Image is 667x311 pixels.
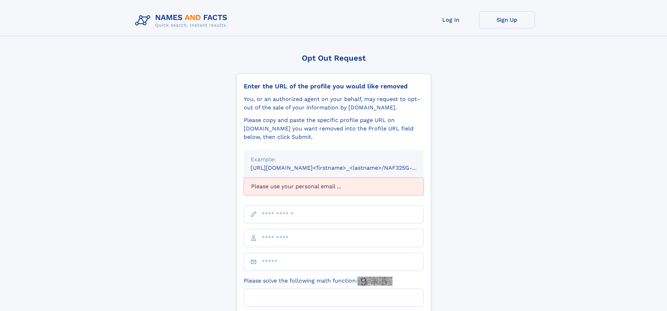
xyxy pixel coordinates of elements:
div: Enter the URL of the profile you would like removed [244,82,424,90]
a: Log In [423,11,479,28]
div: Please use your personal email ... [244,178,424,195]
small: [URL][DOMAIN_NAME]<firstname>_<lastname>/NAF325G-xxxxxxxx [251,164,437,171]
div: Please copy and paste the specific profile page URL on [DOMAIN_NAME] you want removed into the Pr... [244,116,424,141]
div: You, or an authorized agent on your behalf, may request to opt-out of the sale of your informatio... [244,95,424,112]
div: Opt Out Request [236,54,431,62]
img: Logo Names and Facts [132,11,233,30]
label: Please solve the following math function: [244,277,392,286]
div: Example: [251,155,417,164]
a: Sign Up [479,11,535,28]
